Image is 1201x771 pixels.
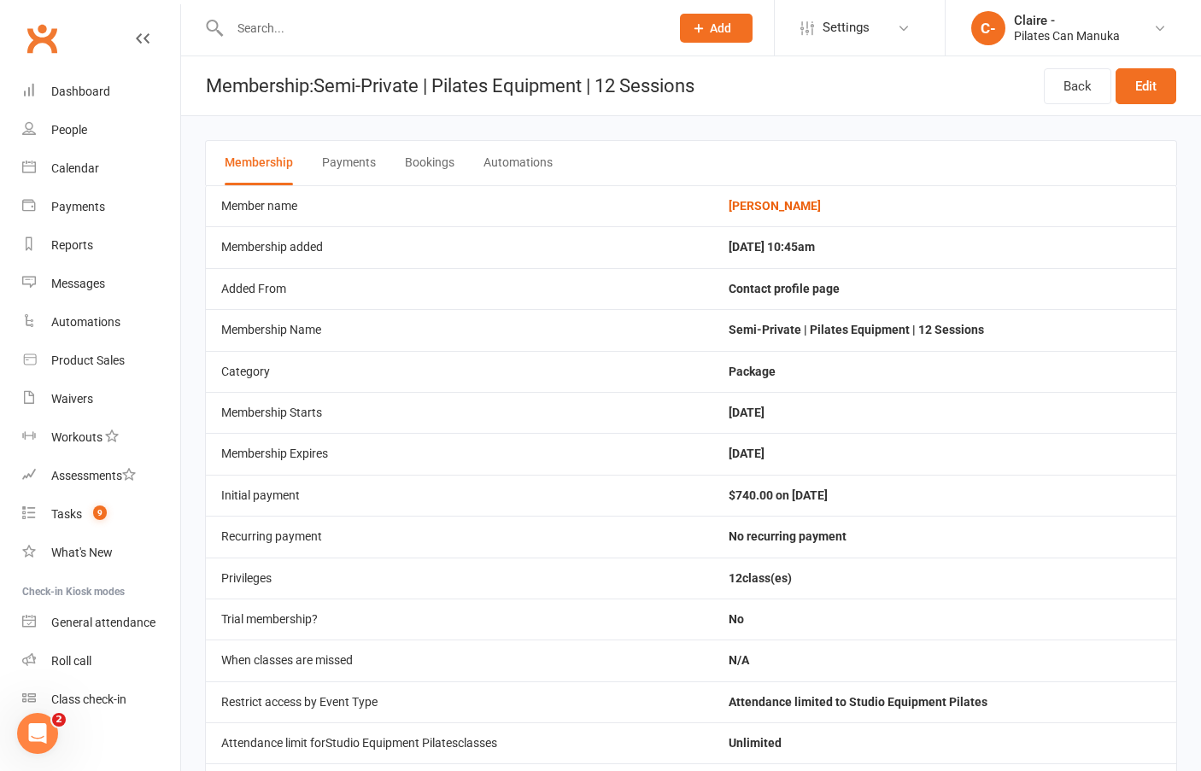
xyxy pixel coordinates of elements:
[51,161,99,175] div: Calendar
[22,188,180,226] a: Payments
[713,516,1176,557] td: No recurring payment
[713,722,1176,763] td: Unlimited
[206,599,713,640] td: Trial membership?
[22,149,180,188] a: Calendar
[51,469,136,482] div: Assessments
[51,123,87,137] div: People
[713,681,1176,722] td: Attendance limited to Studio Equipment Pilates
[51,315,120,329] div: Automations
[206,351,713,392] td: Category
[713,309,1176,350] td: Semi-Private | Pilates Equipment | 12 Sessions
[729,447,1161,460] div: [DATE]
[206,722,713,763] td: Attendance limit for Studio Equipment Pilates classes
[713,599,1176,640] td: No
[22,457,180,495] a: Assessments
[22,534,180,572] a: What's New
[22,111,180,149] a: People
[93,505,107,520] span: 9
[971,11,1005,45] div: C-
[206,392,713,433] td: Membership Starts
[21,17,63,60] a: Clubworx
[17,713,58,754] iframe: Intercom live chat
[51,507,82,521] div: Tasks
[823,9,870,47] span: Settings
[51,353,125,367] div: Product Sales
[52,713,66,727] span: 2
[51,238,93,252] div: Reports
[22,226,180,265] a: Reports
[1044,68,1111,104] a: Back
[206,681,713,722] td: Restrict access by Event Type
[22,604,180,642] a: General attendance kiosk mode
[225,16,658,40] input: Search...
[22,342,180,380] a: Product Sales
[206,433,713,474] td: Membership Expires
[51,200,105,213] div: Payments
[206,268,713,309] td: Added From
[713,392,1176,433] td: [DATE]
[22,418,180,457] a: Workouts
[206,185,713,226] td: Member name
[206,516,713,557] td: Recurring payment
[22,380,180,418] a: Waivers
[1014,28,1120,44] div: Pilates Can Manuka
[51,692,126,706] div: Class check-in
[206,640,713,680] td: When classes are missed
[710,21,731,35] span: Add
[22,303,180,342] a: Automations
[22,642,180,680] a: Roll call
[713,268,1176,309] td: Contact profile page
[51,277,105,290] div: Messages
[181,56,694,115] h1: Membership: Semi-Private | Pilates Equipment | 12 Sessions
[729,572,1161,585] li: 12 class(es)
[51,430,103,444] div: Workouts
[713,351,1176,392] td: Package
[51,392,93,406] div: Waivers
[51,654,91,668] div: Roll call
[1014,13,1120,28] div: Claire -
[206,475,713,516] td: Initial payment
[51,85,110,98] div: Dashboard
[51,616,155,629] div: General attendance
[22,680,180,719] a: Class kiosk mode
[405,141,454,185] button: Bookings
[206,558,713,599] td: Privileges
[713,226,1176,267] td: [DATE] 10:45am
[729,199,821,213] a: [PERSON_NAME]
[22,73,180,111] a: Dashboard
[483,141,553,185] button: Automations
[1116,68,1176,104] a: Edit
[22,265,180,303] a: Messages
[206,226,713,267] td: Membership added
[713,475,1176,516] td: $740.00 on [DATE]
[51,546,113,559] div: What's New
[206,309,713,350] td: Membership Name
[713,640,1176,680] td: N/A
[225,141,293,185] button: Membership
[322,141,376,185] button: Payments
[680,14,753,43] button: Add
[22,495,180,534] a: Tasks 9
